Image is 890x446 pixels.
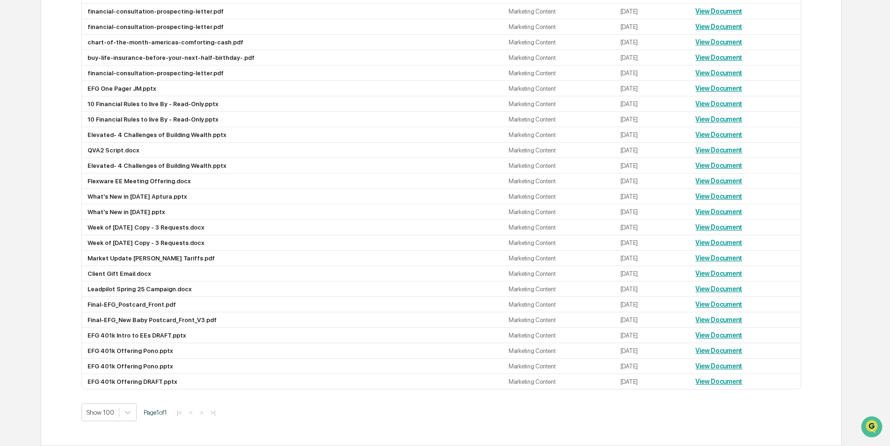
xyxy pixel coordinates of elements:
[19,136,59,145] span: Data Lookup
[615,297,690,312] td: [DATE]
[615,4,690,19] td: [DATE]
[695,54,742,61] a: View Document
[82,4,503,19] td: financial-consultation-prospecting-letter.pdf
[503,158,615,173] td: Marketing Content
[66,158,113,165] a: Powered byPylon
[9,20,170,35] p: How can we help?
[615,81,690,96] td: [DATE]
[174,409,185,417] button: |<
[695,331,742,339] a: View Document
[615,158,690,173] td: [DATE]
[503,173,615,189] td: Marketing Content
[503,204,615,220] td: Marketing Content
[695,177,742,185] a: View Document
[695,301,742,308] a: View Document
[6,114,64,131] a: 🖐️Preclearance
[503,127,615,143] td: Marketing Content
[695,316,742,324] a: View Document
[503,343,615,359] td: Marketing Content
[503,266,615,281] td: Marketing Content
[82,235,503,251] td: Week of [DATE] Copy - 3 Requests.docx
[82,96,503,112] td: 10 Financial Rules to live By - Read-Only.pptx
[615,35,690,50] td: [DATE]
[615,173,690,189] td: [DATE]
[615,189,690,204] td: [DATE]
[82,127,503,143] td: Elevated- 4 Challenges of Building Wealth.pptx
[82,359,503,374] td: EFG 401k Offering Pono.pptx
[503,328,615,343] td: Marketing Content
[695,162,742,169] a: View Document
[615,251,690,266] td: [DATE]
[695,208,742,216] a: View Document
[503,65,615,81] td: Marketing Content
[615,96,690,112] td: [DATE]
[695,69,742,77] a: View Document
[503,220,615,235] td: Marketing Content
[503,143,615,158] td: Marketing Content
[82,297,503,312] td: Final-EFG_Postcard_Front.pdf
[615,312,690,328] td: [DATE]
[93,158,113,165] span: Pylon
[695,38,742,46] a: View Document
[615,65,690,81] td: [DATE]
[82,374,503,389] td: EFG 401k Offering DRAFT.pptx
[82,189,503,204] td: What's New in [DATE] Aptura.pptx
[695,23,742,30] a: View Document
[695,100,742,108] a: View Document
[32,81,118,88] div: We're available if you need us!
[82,328,503,343] td: EFG 401k Intro to EEs DRAFT.pptx
[695,285,742,293] a: View Document
[82,343,503,359] td: EFG 401k Offering Pono.pptx
[695,193,742,200] a: View Document
[503,312,615,328] td: Marketing Content
[503,81,615,96] td: Marketing Content
[503,50,615,65] td: Marketing Content
[503,96,615,112] td: Marketing Content
[695,239,742,246] a: View Document
[82,50,503,65] td: buy-life-insurance-before-your-next-half-birthday-.pdf
[82,35,503,50] td: chart-of-the-month-americas-comforting-cash.pdf
[615,266,690,281] td: [DATE]
[503,112,615,127] td: Marketing Content
[695,347,742,354] a: View Document
[64,114,120,131] a: 🗄️Attestations
[197,409,206,417] button: >
[503,297,615,312] td: Marketing Content
[615,328,690,343] td: [DATE]
[615,127,690,143] td: [DATE]
[503,374,615,389] td: Marketing Content
[82,220,503,235] td: Week of [DATE] Copy - 3 Requests.docx
[695,146,742,154] a: View Document
[82,204,503,220] td: What's New in [DATE].pptx
[82,81,503,96] td: EFG One Pager JM.pptx
[615,204,690,220] td: [DATE]
[32,72,153,81] div: Start new chat
[82,281,503,297] td: Leadpilot Spring 25 Campaign.docx
[6,132,63,149] a: 🔎Data Lookup
[77,118,116,127] span: Attestations
[503,251,615,266] td: Marketing Content
[860,415,885,440] iframe: Open customer support
[144,409,167,416] span: Page 1 of 1
[695,362,742,370] a: View Document
[503,189,615,204] td: Marketing Content
[82,65,503,81] td: financial-consultation-prospecting-letter.pdf
[82,158,503,173] td: Elevated- 4 Challenges of Building Wealth.pptx
[615,374,690,389] td: [DATE]
[503,235,615,251] td: Marketing Content
[615,235,690,251] td: [DATE]
[615,343,690,359] td: [DATE]
[615,220,690,235] td: [DATE]
[503,35,615,50] td: Marketing Content
[695,131,742,138] a: View Document
[19,118,60,127] span: Preclearance
[615,19,690,35] td: [DATE]
[503,281,615,297] td: Marketing Content
[695,85,742,92] a: View Document
[82,143,503,158] td: QVA2 Script.docx
[82,251,503,266] td: Market Update [PERSON_NAME] Tariffs.pdf
[615,359,690,374] td: [DATE]
[82,266,503,281] td: Client Gift Email.docx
